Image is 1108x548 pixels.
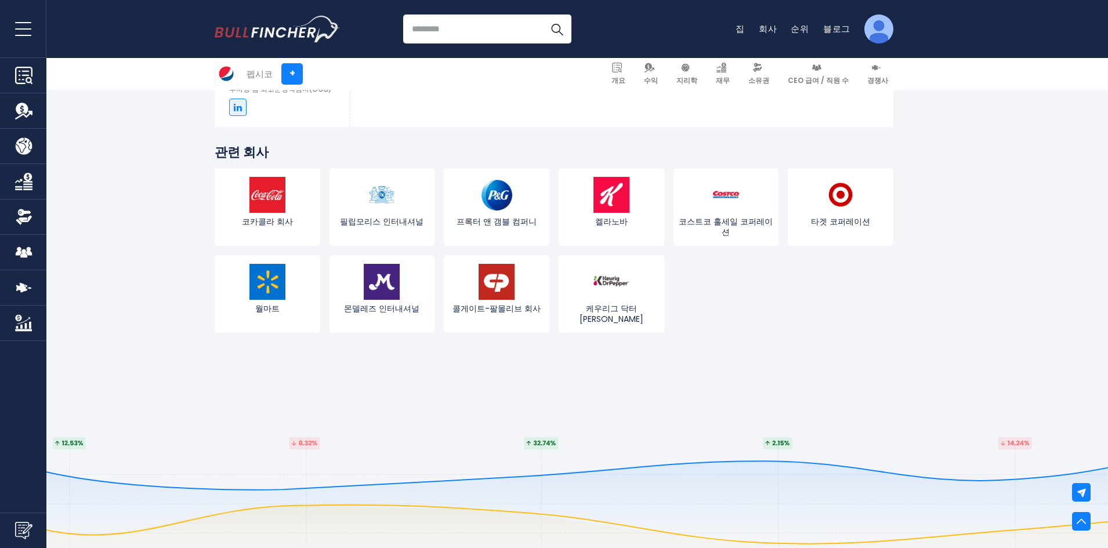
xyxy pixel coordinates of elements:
a: 집 [736,23,745,35]
a: 프록터 앤 갬블 컴퍼니 [444,168,549,246]
font: 관련 회사 [215,143,269,161]
img: WMT 로고 [249,264,285,300]
font: 타겟 코퍼레이션 [811,216,870,227]
a: 몬델레즈 인터내셔널 [329,255,435,333]
a: 소유권 [743,58,774,90]
a: 경쟁사 [862,58,893,90]
font: 케우리그 닥터 [PERSON_NAME] [580,303,643,325]
font: 수익 [644,75,658,85]
img: 소유권 [15,208,32,226]
img: PG 로고 [479,177,515,213]
button: 찾다 [542,14,571,43]
a: 블로그 [823,23,850,35]
a: 켈라노바 [559,168,664,246]
font: + [289,67,295,80]
font: 지리학 [676,75,697,85]
font: 코카콜라 회사 [242,216,293,227]
font: 재무 [716,75,730,85]
font: 개요 [611,75,625,85]
img: COST 로고 [708,177,744,213]
a: 월마트 [215,255,320,333]
a: + [281,63,303,85]
font: 프록터 앤 갬블 컴퍼니 [457,216,537,227]
img: 불핀처 로고 [215,16,340,42]
a: 재무 [711,58,735,90]
img: MDLZ 로고 [364,264,400,300]
a: 코스트코 홀세일 코퍼레이션 [674,168,779,246]
font: 월마트 [255,303,280,314]
a: 타겟 코퍼레이션 [788,168,893,246]
font: 소유권 [748,75,769,85]
font: 펩시코 [247,68,273,80]
a: 회사 [759,23,777,35]
font: 몬델레즈 인터내셔널 [344,303,419,314]
a: CEO 급여 / 직원 수 [783,58,854,90]
img: 총리 로고 [364,177,400,213]
a: 필립모리스 인터내셔널 [329,168,435,246]
a: 코카콜라 회사 [215,168,320,246]
img: K 로고 [593,177,629,213]
img: KDP 로고 [593,264,629,300]
img: TGT 로고 [823,177,859,213]
font: 경쟁사 [867,75,888,85]
img: PEP 로고 [215,63,237,85]
a: 지리학 [671,58,703,90]
a: 개요 [606,58,631,90]
font: 필립모리스 인터내셔널 [340,216,423,227]
font: 콜게이트-팔몰리브 회사 [452,303,541,314]
a: 순위 [791,23,809,35]
a: 홈페이지로 이동 [215,16,339,42]
a: 케우리그 닥터 [PERSON_NAME] [559,255,664,333]
img: KO 로고 [249,177,285,213]
a: 콜게이트-팔몰리브 회사 [444,255,549,333]
font: 켈라노바 [595,216,628,227]
a: 수익 [639,58,663,90]
img: CL 로고 [479,264,515,300]
font: 코스트코 홀세일 코퍼레이션 [679,216,773,238]
font: CEO 급여 / 직원 수 [788,75,849,85]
